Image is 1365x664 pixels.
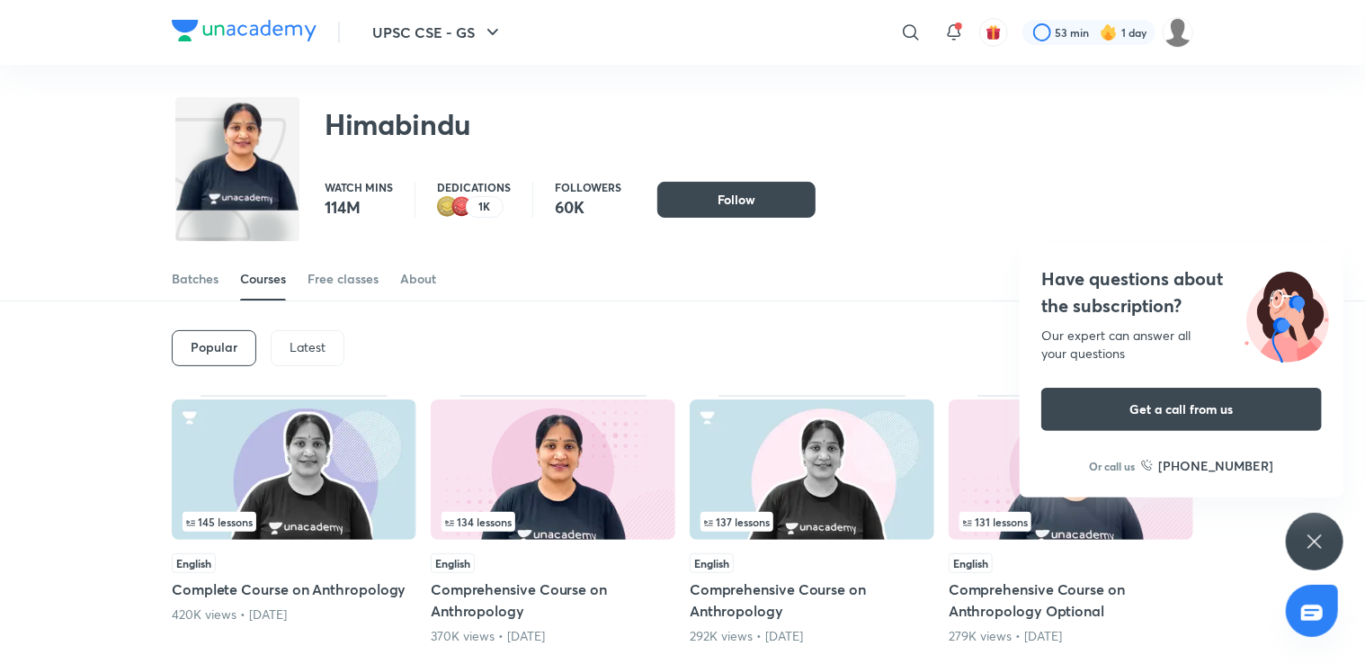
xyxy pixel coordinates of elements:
[172,20,317,41] img: Company Logo
[431,627,675,645] div: 370K views • 2 years ago
[172,579,416,600] h5: Complete Course on Anthropology
[1041,265,1322,319] h4: Have questions about the subscription?
[963,516,1028,527] span: 131 lessons
[1163,17,1193,48] img: Sweta Gupta
[479,201,491,213] p: 1K
[325,196,393,218] p: 114M
[183,512,406,532] div: infosection
[442,512,665,532] div: infocontainer
[437,196,459,218] img: educator badge2
[700,512,923,532] div: left
[959,512,1182,532] div: infosection
[959,512,1182,532] div: left
[290,340,326,354] p: Latest
[240,270,286,288] div: Courses
[949,553,993,573] span: English
[325,106,470,142] h2: Himabindu
[400,257,436,301] a: About
[186,516,253,527] span: 145 lessons
[172,395,416,645] div: Complete Course on Anthropology
[986,24,1002,40] img: avatar
[183,512,406,532] div: left
[979,18,1008,47] button: avatar
[690,553,734,573] span: English
[172,553,216,573] span: English
[175,101,299,211] img: class
[657,182,816,218] button: Follow
[308,257,379,301] a: Free classes
[690,395,934,645] div: Comprehensive Course on Anthropology
[1100,23,1118,41] img: streak
[442,512,665,532] div: left
[690,579,934,622] h5: Comprehensive Course on Anthropology
[690,627,934,645] div: 292K views • 3 years ago
[325,182,393,193] p: Watch mins
[718,191,755,209] span: Follow
[431,395,675,645] div: Comprehensive Course on Anthropology
[1230,265,1343,363] img: ttu_illustration_new.svg
[172,257,219,301] a: Batches
[959,512,1182,532] div: infocontainer
[431,399,675,540] img: Thumbnail
[191,340,237,354] h6: Popular
[240,257,286,301] a: Courses
[700,512,923,532] div: infocontainer
[172,399,416,540] img: Thumbnail
[451,196,473,218] img: educator badge1
[431,553,475,573] span: English
[172,270,219,288] div: Batches
[1141,456,1274,475] a: [PHONE_NUMBER]
[555,196,621,218] p: 60K
[555,182,621,193] p: Followers
[172,606,416,624] div: 420K views • 3 years ago
[442,512,665,532] div: infosection
[445,516,512,527] span: 134 lessons
[700,512,923,532] div: infosection
[690,399,934,540] img: Thumbnail
[1159,456,1274,475] h6: [PHONE_NUMBER]
[400,270,436,288] div: About
[949,579,1193,622] h5: Comprehensive Course on Anthropology Optional
[183,512,406,532] div: infocontainer
[1090,458,1136,474] p: Or call us
[949,399,1193,540] img: Thumbnail
[949,627,1193,645] div: 279K views • 4 years ago
[431,579,675,622] h5: Comprehensive Course on Anthropology
[1041,327,1322,363] div: Our expert can answer all your questions
[172,20,317,46] a: Company Logo
[949,395,1193,645] div: Comprehensive Course on Anthropology Optional
[1041,388,1322,431] button: Get a call from us
[704,516,770,527] span: 137 lessons
[308,270,379,288] div: Free classes
[361,14,514,50] button: UPSC CSE - GS
[437,182,511,193] p: Dedications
